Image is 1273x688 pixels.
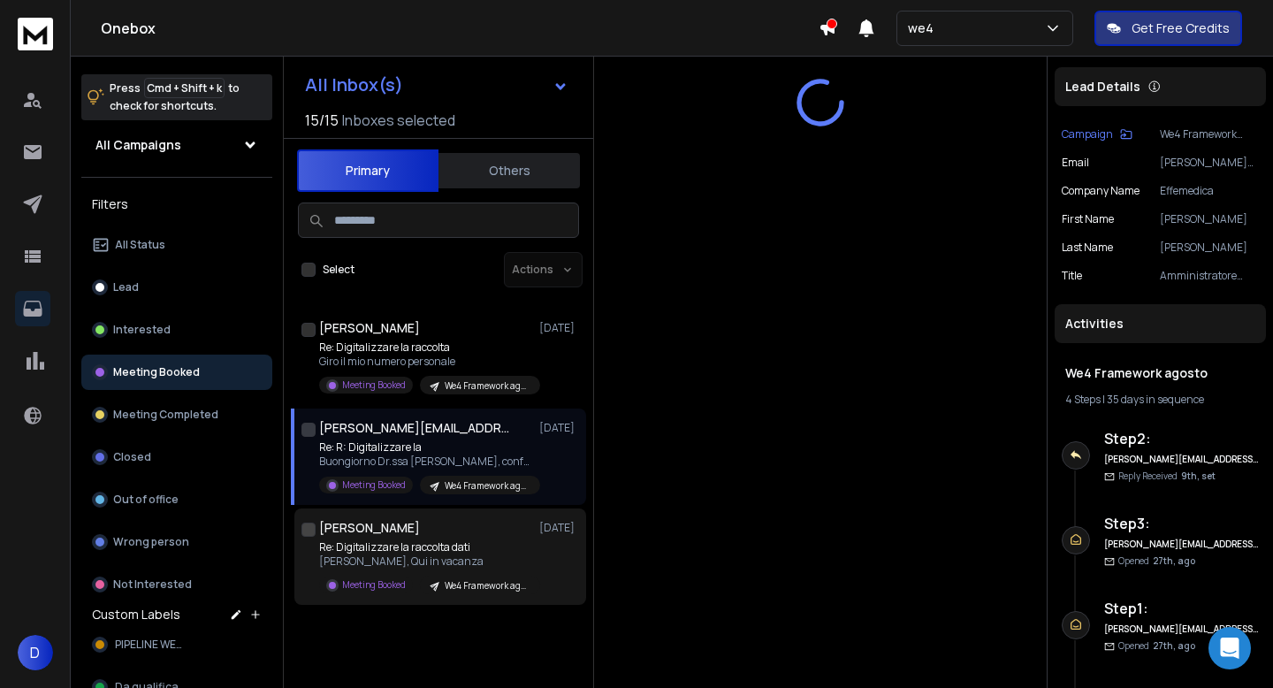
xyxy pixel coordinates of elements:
[438,151,580,190] button: Others
[1104,453,1259,466] h6: [PERSON_NAME][EMAIL_ADDRESS][DOMAIN_NAME]
[81,627,272,662] button: PIPELINE WE4
[342,478,406,492] p: Meeting Booked
[81,127,272,163] button: All Campaigns
[1062,241,1113,255] p: Last Name
[445,579,530,592] p: We4 Framework agosto
[1181,470,1216,482] span: 9th, set
[342,110,455,131] h3: Inboxes selected
[81,270,272,305] button: Lead
[1160,156,1259,170] p: [PERSON_NAME][EMAIL_ADDRESS][PERSON_NAME][DOMAIN_NAME]
[319,319,420,337] h1: [PERSON_NAME]
[319,455,531,469] p: Buongiorno Dr.ssa [PERSON_NAME], confermiamo che il
[18,635,53,670] button: D
[81,192,272,217] h3: Filters
[342,578,406,592] p: Meeting Booked
[92,606,180,623] h3: Custom Labels
[1065,393,1255,407] div: |
[110,80,240,115] p: Press to check for shortcuts.
[81,567,272,602] button: Not Interested
[1160,269,1259,283] p: Amministratore delegato
[319,355,531,369] p: Giro il mio numero personale
[1062,127,1113,141] p: Campaign
[1104,598,1259,619] h6: Step 1 :
[305,110,339,131] span: 15 / 15
[1062,269,1082,283] p: title
[1065,392,1101,407] span: 4 Steps
[113,365,200,379] p: Meeting Booked
[95,136,181,154] h1: All Campaigns
[1153,639,1195,652] span: 27th, ago
[539,421,579,435] p: [DATE]
[291,67,583,103] button: All Inbox(s)
[1062,212,1114,226] p: First Name
[539,521,579,535] p: [DATE]
[1107,392,1204,407] span: 35 days in sequence
[1118,639,1195,653] p: Opened
[101,18,819,39] h1: Onebox
[144,78,225,98] span: Cmd + Shift + k
[113,577,192,592] p: Not Interested
[1118,554,1195,568] p: Opened
[342,378,406,392] p: Meeting Booked
[1104,538,1259,551] h6: [PERSON_NAME][EMAIL_ADDRESS][DOMAIN_NAME]
[1132,19,1230,37] p: Get Free Credits
[1118,470,1216,483] p: Reply Received
[113,280,139,294] p: Lead
[1094,11,1242,46] button: Get Free Credits
[81,227,272,263] button: All Status
[319,519,420,537] h1: [PERSON_NAME]
[1208,627,1251,669] div: Open Intercom Messenger
[1153,554,1195,567] span: 27th, ago
[115,238,165,252] p: All Status
[1062,184,1140,198] p: Company Name
[908,19,941,37] p: we4
[18,18,53,50] img: logo
[305,76,403,94] h1: All Inbox(s)
[1160,127,1259,141] p: We4 Framework agosto
[1065,364,1255,382] h1: We4 Framework agosto
[81,524,272,560] button: Wrong person
[81,355,272,390] button: Meeting Booked
[297,149,438,192] button: Primary
[115,638,183,652] span: PIPELINE WE4
[1160,184,1259,198] p: Effemedica
[81,482,272,517] button: Out of office
[1104,428,1259,449] h6: Step 2 :
[81,397,272,432] button: Meeting Completed
[445,379,530,393] p: We4 Framework agosto
[319,540,531,554] p: Re: Digitalizzare la raccolta dati
[113,323,171,337] p: Interested
[1104,513,1259,534] h6: Step 3 :
[113,450,151,464] p: Closed
[113,535,189,549] p: Wrong person
[319,440,531,455] p: Re: R: Digitalizzare la
[319,419,514,437] h1: [PERSON_NAME][EMAIL_ADDRESS][DOMAIN_NAME]
[445,479,530,493] p: We4 Framework agosto
[81,312,272,348] button: Interested
[1065,78,1140,96] p: Lead Details
[319,340,531,355] p: Re: Digitalizzare la raccolta
[1062,156,1089,170] p: Email
[539,321,579,335] p: [DATE]
[1160,212,1259,226] p: [PERSON_NAME]
[319,554,531,569] p: [PERSON_NAME], Qui in vacanza
[113,408,218,422] p: Meeting Completed
[113,493,179,507] p: Out of office
[81,440,272,475] button: Closed
[1062,127,1132,141] button: Campaign
[1104,623,1259,636] h6: [PERSON_NAME][EMAIL_ADDRESS][DOMAIN_NAME]
[323,263,354,277] label: Select
[1160,241,1259,255] p: [PERSON_NAME]
[1055,304,1266,343] div: Activities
